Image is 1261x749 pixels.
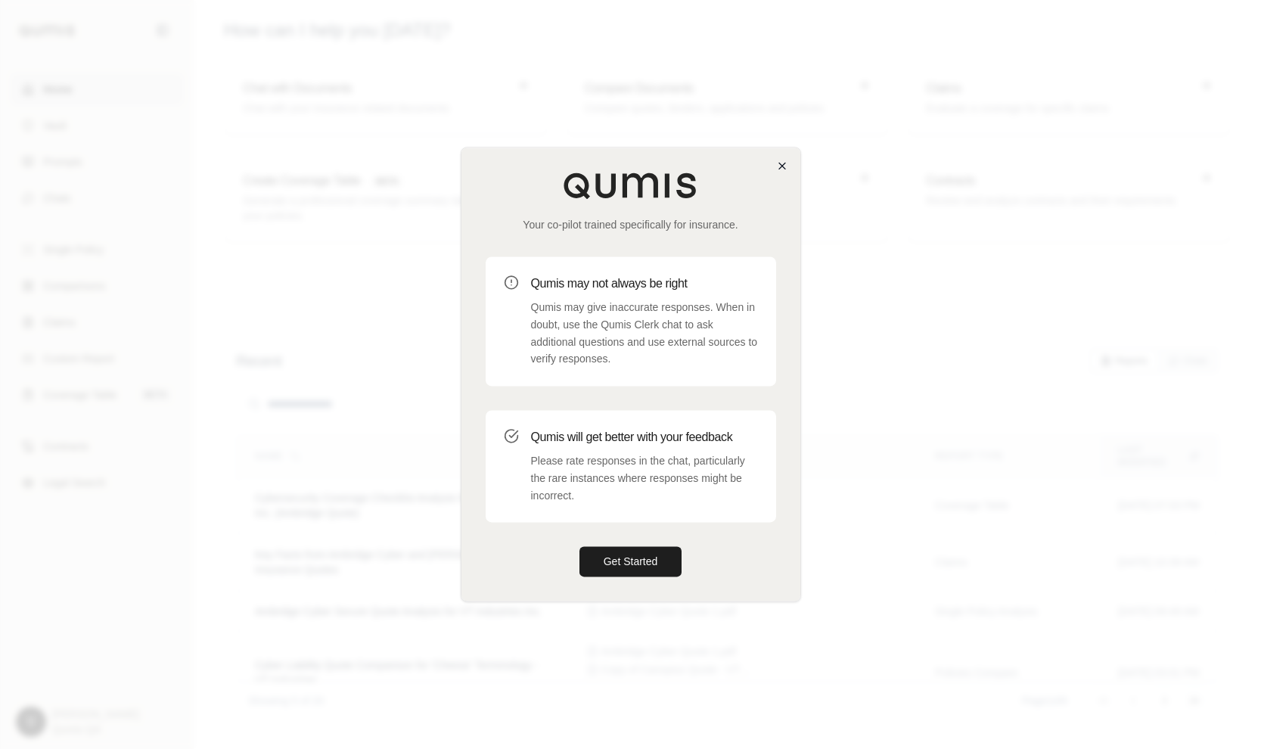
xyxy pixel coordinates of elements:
[563,172,699,199] img: Qumis Logo
[486,217,776,232] p: Your co-pilot trained specifically for insurance.
[531,452,758,504] p: Please rate responses in the chat, particularly the rare instances where responses might be incor...
[531,299,758,368] p: Qumis may give inaccurate responses. When in doubt, use the Qumis Clerk chat to ask additional qu...
[531,275,758,293] h3: Qumis may not always be right
[531,428,758,446] h3: Qumis will get better with your feedback
[579,547,682,577] button: Get Started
